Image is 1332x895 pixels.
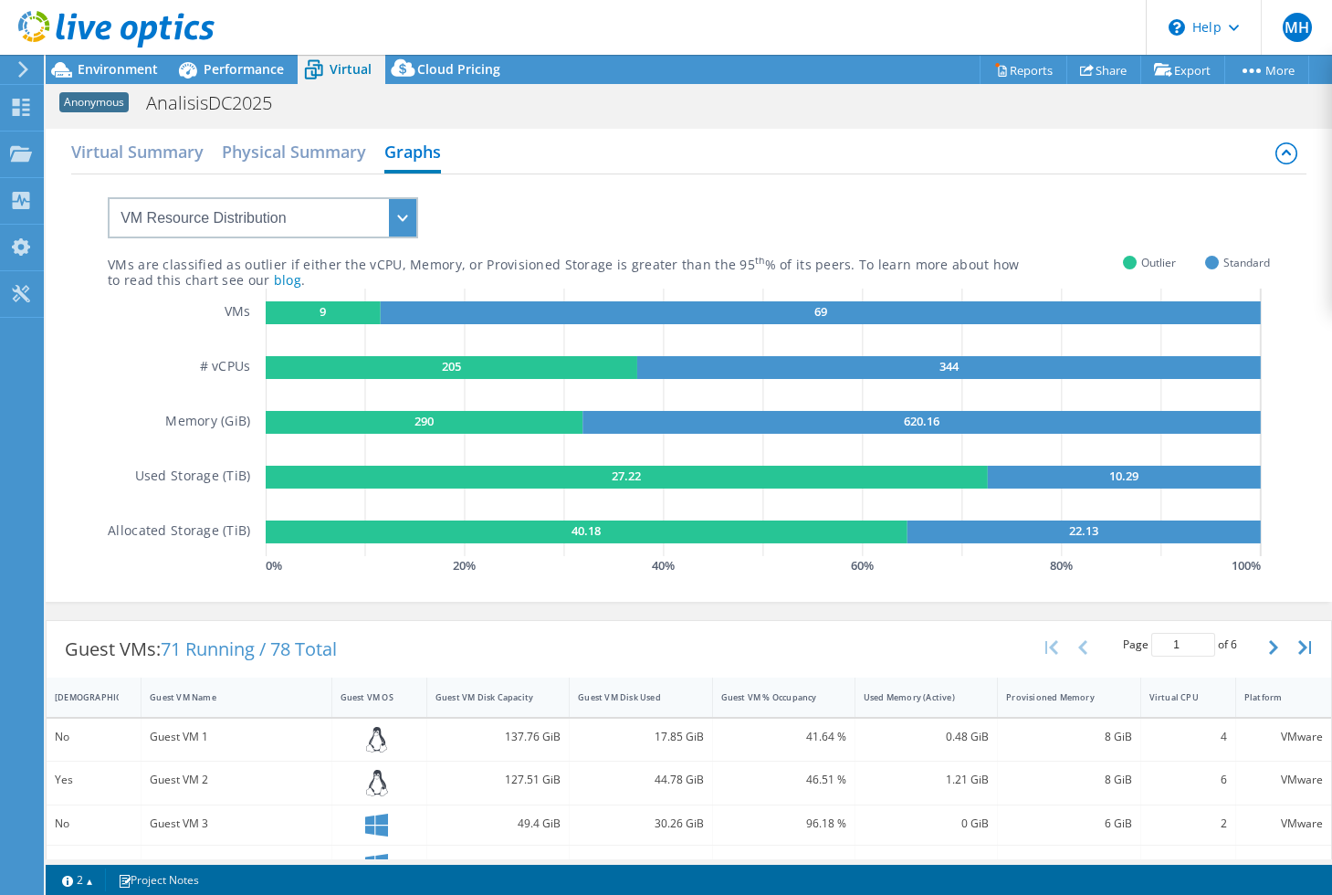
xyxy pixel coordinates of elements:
text: 205 [442,358,461,374]
div: Yes [55,854,132,874]
div: 137.76 GiB [435,727,561,747]
div: 44.78 GiB [578,770,703,790]
div: Guest VMs: [47,621,355,678]
div: 6 GiB [1006,814,1131,834]
div: 46.51 % [721,770,846,790]
text: 290 [414,413,434,429]
div: 0.48 GiB [864,727,989,747]
text: 344 [939,358,960,374]
span: Page of [1123,633,1237,657]
h2: Graphs [384,133,441,174]
a: blog [274,271,301,289]
h2: Physical Summary [222,133,366,170]
div: Used Memory (Active) [864,691,967,703]
div: 2.14 GiB [864,854,989,874]
div: Guest VM 4 [150,854,322,874]
text: 9 [320,303,326,320]
a: Project Notes [105,869,212,891]
h5: Memory (GiB) [165,411,250,434]
div: 6 [1149,770,1227,790]
div: Guest VM % Occupancy [721,691,824,703]
h5: Allocated Storage (TiB) [108,521,250,543]
text: 20 % [453,557,476,574]
div: VMware [1244,814,1323,834]
div: Guest VM 2 [150,770,322,790]
text: 620.16 [904,413,939,429]
span: 71 Running / 78 Total [161,637,337,661]
span: Cloud Pricing [417,60,500,78]
text: 40 % [652,557,675,574]
div: Provisioned Memory [1006,691,1109,703]
text: 69 [814,303,827,320]
div: VMs are classified as outlier if either the vCPU, Memory, or Provisioned Storage is greater than ... [108,257,1123,274]
div: VMware [1244,727,1323,747]
input: jump to page [1151,633,1215,657]
div: 0 GiB [864,814,989,834]
a: Share [1066,56,1141,84]
div: 1.21 GiB [864,770,989,790]
div: VMware [1244,770,1323,790]
text: 80 % [1050,557,1073,574]
text: 60 % [851,557,874,574]
span: Environment [78,60,158,78]
div: Guest VM OS [341,691,396,703]
div: 8 GiB [1006,727,1131,747]
div: No [55,727,132,747]
div: 8 GiB [1006,770,1131,790]
span: Standard [1223,252,1270,273]
div: 6 [1149,854,1227,874]
h5: # vCPUs [200,356,251,379]
a: Reports [980,56,1067,84]
h5: Used Storage (TiB) [135,466,251,489]
h2: Virtual Summary [71,133,204,170]
span: 6 [1231,637,1237,652]
span: MH [1283,13,1312,42]
div: Guest VM Name [150,691,300,703]
div: [DEMOGRAPHIC_DATA] [55,691,110,703]
span: Performance [204,60,284,78]
div: Yes [55,770,132,790]
text: 27.22 [612,468,641,484]
div: Platform [1244,691,1301,703]
div: Guest VM 3 [150,814,322,834]
div: 30.26 GiB [578,814,703,834]
text: 0 % [266,557,282,574]
div: Guest VM Disk Used [578,691,681,703]
div: 779.39 GiB [435,854,561,874]
div: 99.55 % [721,854,846,874]
span: Virtual [330,60,372,78]
div: Virtual CPU [1149,691,1205,703]
span: Anonymous [59,92,129,112]
div: 127.51 GiB [435,770,561,790]
svg: \n [1169,19,1185,36]
div: 16 GiB [1006,854,1131,874]
div: 2 [1149,814,1227,834]
svg: GaugeChartPercentageAxisTexta [266,556,1270,574]
h5: VMs [225,301,251,324]
div: 4 [1149,727,1227,747]
a: 2 [49,869,106,891]
div: 96.18 % [721,814,846,834]
div: 514.83 GiB [578,854,703,874]
text: 40.18 [572,522,601,539]
a: More [1224,56,1309,84]
div: No [55,814,132,834]
div: 17.85 GiB [578,727,703,747]
h1: AnalisisDC2025 [138,93,300,113]
span: Outlier [1141,252,1176,273]
div: 49.4 GiB [435,814,561,834]
div: Guest VM 1 [150,727,322,747]
a: Export [1140,56,1225,84]
text: 10.29 [1109,468,1138,484]
div: VMware [1244,854,1323,874]
div: Guest VM Disk Capacity [435,691,539,703]
text: 100 % [1232,557,1261,574]
text: 22.13 [1069,522,1098,539]
div: 41.64 % [721,727,846,747]
sup: th [755,254,765,267]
